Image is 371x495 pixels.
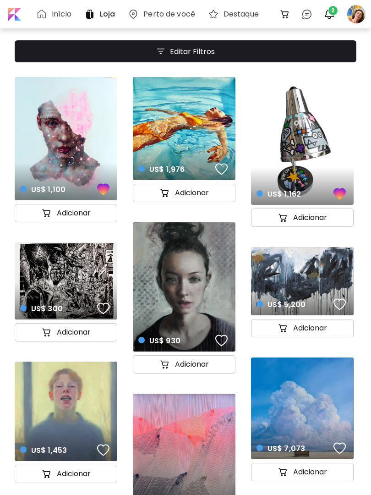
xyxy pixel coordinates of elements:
button: favorites [331,439,349,457]
span: US$ 1,100 [31,184,65,195]
button: filterEditar Filtros [15,40,356,62]
img: filter [156,47,165,56]
a: US$ 1,100favoriteshttps://cdn.kaleido.art/CDN/Artwork/169884/Primary/medium.webp?updated=754198 [15,77,117,200]
img: chatIcon [301,9,312,20]
img: cart [279,9,290,20]
button: cart-iconAdicionar [15,465,117,483]
span: US$ 5,200 [267,299,306,310]
a: US$ 1,976favoriteshttps://cdn.kaleido.art/CDN/Artwork/172750/Primary/medium.webp?updated=765976 [133,77,235,180]
span: US$ 1,162 [267,189,301,199]
h5: Editar Filtros [170,49,215,55]
img: bellIcon [324,9,335,20]
h5: Adicionar [57,209,91,218]
button: favorites [95,441,112,459]
button: favorites [213,160,230,178]
button: cart-iconAdicionar [251,319,354,337]
a: Início [36,9,75,20]
h5: Adicionar [175,360,209,369]
button: cart-iconAdicionar [251,209,354,227]
button: favorites [95,299,112,318]
a: US$ 930favoriteshttps://cdn.kaleido.art/CDN/Artwork/175497/Primary/medium.webp?updated=777797 [133,222,235,352]
img: cart-icon [278,467,289,478]
span: US$ 930 [149,335,180,346]
a: US$ 7,073favoriteshttps://cdn.kaleido.art/CDN/Artwork/175009/Primary/medium.webp?updated=775995 [251,357,354,459]
img: cart-icon [278,212,289,223]
a: US$ 1,453favoriteshttps://cdn.kaleido.art/CDN/Artwork/174395/Primary/medium.webp?updated=773547 [15,362,117,461]
button: favorites [95,180,112,198]
span: US$ 1,453 [31,445,67,456]
h5: Adicionar [293,467,327,477]
h5: Adicionar [57,469,91,478]
h5: Adicionar [293,324,327,333]
img: cart-icon [41,208,52,219]
button: favorites [331,295,349,313]
h5: Adicionar [293,213,327,222]
img: cart-icon [41,327,52,338]
h6: Início [52,11,71,18]
span: US$ 300 [31,303,63,314]
h6: Destaque [224,11,259,18]
h6: Loja [100,11,115,18]
span: US$ 1,976 [149,164,185,175]
button: cart-iconAdicionar [133,355,235,374]
button: cart-iconAdicionar [15,323,117,341]
img: cart-icon [159,359,170,370]
span: US$ 7,073 [267,443,305,454]
span: 2 [328,6,338,15]
img: cart-icon [41,468,52,479]
a: US$ 300favoriteshttps://cdn.kaleido.art/CDN/Artwork/171422/Primary/medium.webp?updated=760588 [15,242,117,319]
h5: Adicionar [175,188,209,198]
a: Perto de você [128,9,199,20]
a: Loja [84,9,119,20]
button: cart-iconAdicionar [251,463,354,481]
button: cart-iconAdicionar [133,184,235,202]
button: cart-iconAdicionar [15,204,117,222]
button: favorites [213,331,230,350]
img: cart-icon [278,323,289,334]
h5: Adicionar [57,328,91,337]
button: favorites [331,185,349,203]
a: Destaque [208,9,262,20]
button: bellIcon2 [322,6,337,22]
a: US$ 1,162favoriteshttps://cdn.kaleido.art/CDN/Artwork/173989/Primary/medium.webp?updated=771843 [251,77,354,205]
a: US$ 5,200favoriteshttps://cdn.kaleido.art/CDN/Artwork/174515/Primary/medium.webp?updated=774005 [251,247,354,315]
h6: Perto de você [143,11,195,18]
img: cart-icon [159,187,170,198]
